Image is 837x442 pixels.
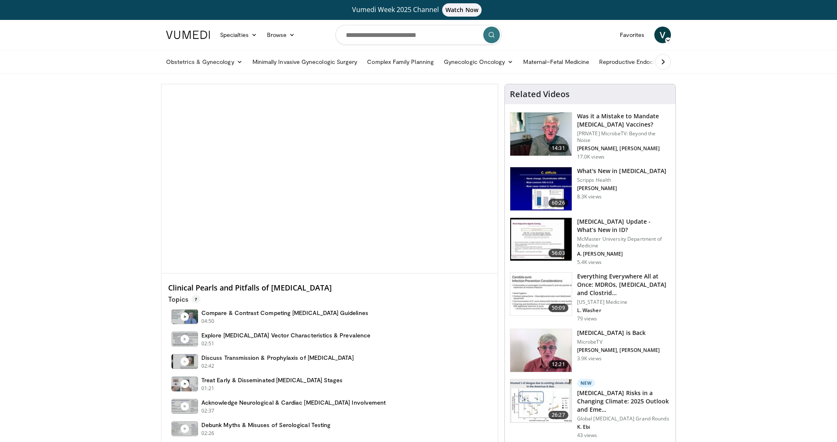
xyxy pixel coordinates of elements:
h3: Was it a Mistake to Mandate [MEDICAL_DATA] Vaccines? [577,112,671,129]
a: 50:09 Everything Everywhere All at Once: MDROs, [MEDICAL_DATA] and Clostrid… [US_STATE] Medicine ... [510,272,671,322]
p: L. Washer [577,307,671,314]
h4: Related Videos [510,89,570,99]
p: 79 views [577,315,597,322]
p: Topics [168,295,201,303]
a: 26:27 New [MEDICAL_DATA] Risks in a Changing Climate: 2025 Outlook and Eme… Global [MEDICAL_DATA]... [510,379,671,439]
p: MicrobeTV [577,339,660,345]
p: 01:21 [201,385,215,392]
a: 56:03 [MEDICAL_DATA] Update - What’s New in ID? McMaster University Department of Medicine A. [PE... [510,217,671,266]
p: 04:50 [201,317,215,325]
p: [PRIVATE] MicrobeTV: Beyond the Noise [577,130,671,144]
a: 12:21 [MEDICAL_DATA] is Back MicrobeTV [PERSON_NAME], [PERSON_NAME] 3.9K views [510,329,671,373]
img: 537ec807-323d-43b7-9fe0-bad00a6af604.150x105_q85_crop-smart_upscale.jpg [510,329,572,372]
a: 60:26 What's New in [MEDICAL_DATA] Scripps Health [PERSON_NAME] 8.3K views [510,167,671,211]
p: McMaster University Department of Medicine [577,236,671,249]
img: 8828b190-63b7-4755-985f-be01b6c06460.150x105_q85_crop-smart_upscale.jpg [510,167,572,210]
h4: Clinical Pearls and Pitfalls of [MEDICAL_DATA] [168,283,491,293]
h3: [MEDICAL_DATA] Risks in a Changing Climate: 2025 Outlook and Eme… [577,389,671,414]
p: Global [MEDICAL_DATA] Grand Rounds [577,415,671,422]
span: 60:26 [548,199,568,207]
span: 26:27 [548,411,568,419]
p: 02:51 [201,340,215,347]
p: A. [PERSON_NAME] [577,251,671,257]
video-js: Video Player [162,84,498,274]
img: 379f73db-1b2f-4a88-bc0a-c66465a3762a.150x105_q85_crop-smart_upscale.jpg [510,379,572,422]
p: [US_STATE] Medicine [577,299,671,305]
p: 02:26 [201,430,215,437]
h4: Compare & Contrast Competing [MEDICAL_DATA] Guidelines [201,309,368,317]
a: Complex Family Planning [362,54,439,70]
p: 8.3K views [577,193,602,200]
a: Maternal–Fetal Medicine [518,54,594,70]
p: [PERSON_NAME] [577,185,667,192]
p: 5.4K views [577,259,602,266]
img: 590c3df7-196e-490d-83c6-10032953bd9f.150x105_q85_crop-smart_upscale.jpg [510,273,572,316]
h3: [MEDICAL_DATA] is Back [577,329,660,337]
h3: What's New in [MEDICAL_DATA] [577,167,667,175]
a: Gynecologic Oncology [439,54,518,70]
a: Specialties [215,27,262,43]
h4: Discuss Transmission & Prophylaxis of [MEDICAL_DATA] [201,354,354,361]
h4: Explore [MEDICAL_DATA] Vector Characteristics & Prevalence [201,332,370,339]
p: 02:37 [201,407,215,415]
a: 14:31 Was it a Mistake to Mandate [MEDICAL_DATA] Vaccines? [PRIVATE] MicrobeTV: Beyond the Noise ... [510,112,671,160]
input: Search topics, interventions [335,25,502,45]
p: New [577,379,595,387]
span: 12:21 [548,360,568,369]
p: 17.0K views [577,154,604,160]
p: [PERSON_NAME], [PERSON_NAME] [577,145,671,152]
p: 3.9K views [577,355,602,362]
span: 14:31 [548,144,568,152]
a: V [654,27,671,43]
p: Scripps Health [577,177,667,183]
a: Reproductive Endocrinology & [MEDICAL_DATA] [594,54,733,70]
img: 98142e78-5af4-4da4-a248-a3d154539079.150x105_q85_crop-smart_upscale.jpg [510,218,572,261]
a: Browse [262,27,300,43]
h4: Treat Early & Disseminated [MEDICAL_DATA] Stages [201,376,343,384]
span: 50:09 [548,304,568,312]
span: Watch Now [442,3,482,17]
a: Obstetrics & Gynecology [161,54,247,70]
a: Favorites [615,27,649,43]
h4: Debunk Myths & Misuses of Serological Testing [201,421,330,429]
img: f91047f4-3b1b-4007-8c78-6eacab5e8334.150x105_q85_crop-smart_upscale.jpg [510,112,572,156]
p: [PERSON_NAME], [PERSON_NAME] [577,347,660,354]
h3: Everything Everywhere All at Once: MDROs, [MEDICAL_DATA] and Clostrid… [577,272,671,297]
span: 56:03 [548,249,568,257]
a: Minimally Invasive Gynecologic Surgery [247,54,362,70]
a: Vumedi Week 2025 ChannelWatch Now [167,3,670,17]
p: K. Ebi [577,424,671,430]
h4: Acknowledge Neurological & Cardiac [MEDICAL_DATA] Involvement [201,399,386,406]
span: 7 [191,295,201,303]
h3: [MEDICAL_DATA] Update - What’s New in ID? [577,217,671,234]
p: 43 views [577,432,597,439]
img: VuMedi Logo [166,31,210,39]
p: 02:42 [201,362,215,370]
